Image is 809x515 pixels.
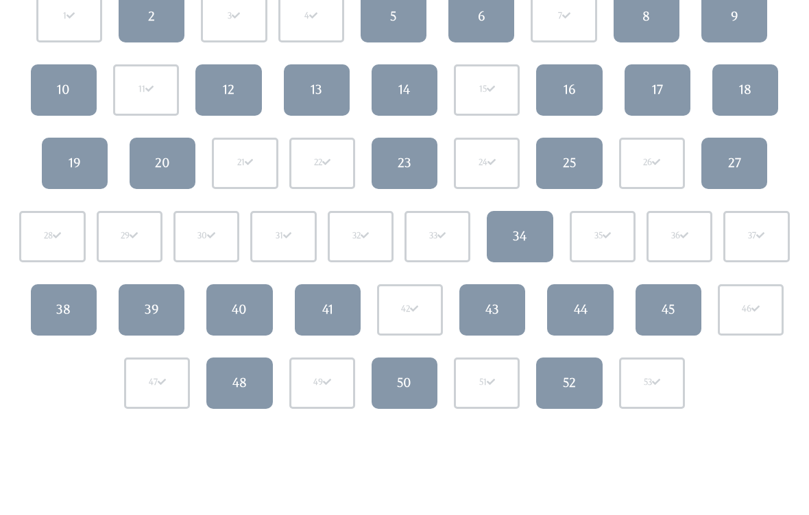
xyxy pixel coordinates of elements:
[536,65,602,116] a: 16
[311,81,322,99] div: 13
[594,231,611,243] div: 35
[479,158,496,170] div: 24
[56,301,71,319] div: 38
[284,65,350,116] a: 13
[563,155,576,173] div: 25
[625,65,690,116] a: 17
[313,377,331,390] div: 49
[712,65,778,116] a: 18
[237,158,253,170] div: 21
[148,8,155,26] div: 2
[206,358,272,410] a: 48
[138,84,154,97] div: 11
[42,138,108,190] a: 19
[44,231,61,243] div: 28
[130,138,195,190] a: 20
[57,81,70,99] div: 10
[322,301,333,319] div: 41
[149,377,166,390] div: 47
[636,285,701,336] a: 45
[352,231,369,243] div: 32
[574,301,588,319] div: 44
[295,285,361,336] a: 41
[487,212,553,263] a: 34
[197,231,215,243] div: 30
[558,11,570,23] div: 7
[739,81,751,99] div: 18
[563,375,576,392] div: 52
[372,138,437,190] a: 23
[304,11,317,23] div: 4
[314,158,330,170] div: 22
[536,138,602,190] a: 25
[642,8,650,26] div: 8
[145,301,159,319] div: 39
[31,285,97,336] a: 38
[671,231,688,243] div: 36
[701,138,767,190] a: 27
[478,8,485,26] div: 6
[276,231,291,243] div: 31
[485,301,499,319] div: 43
[223,81,234,99] div: 12
[479,84,495,97] div: 15
[232,301,247,319] div: 40
[564,81,576,99] div: 16
[748,231,764,243] div: 37
[662,301,675,319] div: 45
[398,155,411,173] div: 23
[195,65,261,116] a: 12
[513,228,527,246] div: 34
[644,377,660,390] div: 53
[742,304,760,316] div: 46
[63,11,75,23] div: 1
[479,377,495,390] div: 51
[121,231,138,243] div: 29
[31,65,97,116] a: 10
[429,231,446,243] div: 33
[459,285,525,336] a: 43
[155,155,170,173] div: 20
[398,81,410,99] div: 14
[643,158,660,170] div: 26
[652,81,663,99] div: 17
[119,285,184,336] a: 39
[397,375,411,392] div: 50
[232,375,247,392] div: 48
[372,358,437,410] a: 50
[401,304,418,316] div: 42
[728,155,741,173] div: 27
[372,65,437,116] a: 14
[547,285,613,336] a: 44
[228,11,240,23] div: 3
[536,358,602,410] a: 52
[69,155,81,173] div: 19
[731,8,738,26] div: 9
[390,8,396,26] div: 5
[206,285,272,336] a: 40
